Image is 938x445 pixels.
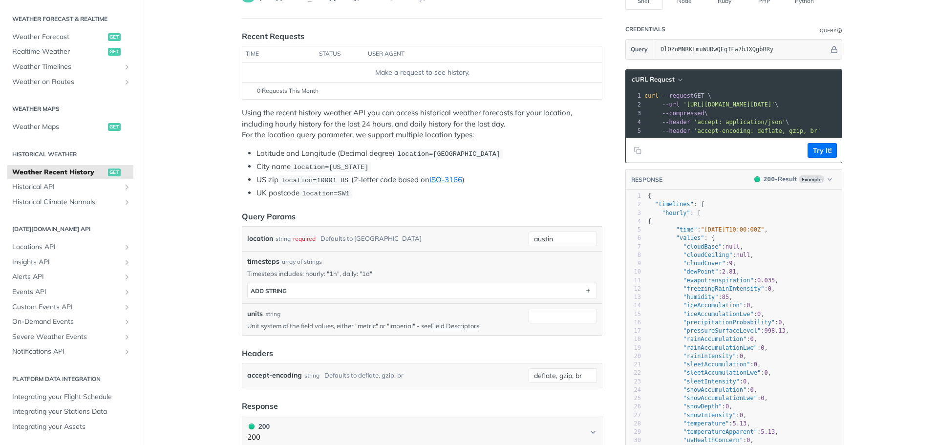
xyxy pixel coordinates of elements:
[676,226,697,233] span: "time"
[644,92,659,99] span: curl
[644,92,711,99] span: GET \
[242,347,273,359] div: Headers
[754,176,760,182] span: 200
[683,268,718,275] span: "dewPoint"
[631,45,648,54] span: Query
[740,353,743,360] span: 0
[7,315,133,329] a: On-Demand EventsShow subpages for On-Demand Events
[683,412,736,419] span: "snowIntensity"
[656,40,829,59] input: apikey
[740,412,743,419] span: 0
[12,422,131,432] span: Integrating your Assets
[799,175,824,183] span: Example
[648,403,733,410] span: : ,
[626,403,641,411] div: 26
[626,259,641,268] div: 9
[7,60,133,74] a: Weather TimelinesShow subpages for Weather Timelines
[676,234,704,241] span: "values"
[648,437,754,444] span: : ,
[683,336,746,342] span: "rainAccumulation"
[725,403,729,410] span: 0
[364,46,582,62] th: user agent
[429,175,462,184] a: ISO-3166
[626,394,641,403] div: 25
[683,243,722,250] span: "cloudBase"
[626,127,642,135] div: 5
[808,143,837,158] button: Try It!
[7,225,133,233] h2: [DATE][DOMAIN_NAME] API
[247,269,597,278] p: Timesteps includes: hourly: "1h", daily: "1d"
[7,240,133,254] a: Locations APIShow subpages for Locations API
[626,251,641,259] div: 8
[108,169,121,176] span: get
[256,161,602,172] li: City name
[626,285,641,293] div: 12
[683,395,757,402] span: "snowAccumulationLwe"
[242,400,278,412] div: Response
[123,303,131,311] button: Show subpages for Custom Events API
[648,344,768,351] span: : ,
[123,258,131,266] button: Show subpages for Insights API
[736,252,750,258] span: null
[626,301,641,310] div: 14
[626,310,641,318] div: 15
[683,378,740,385] span: "sleetIntensity"
[683,420,729,427] span: "temperature"
[242,46,316,62] th: time
[108,48,121,56] span: get
[683,285,764,292] span: "freezingRainIntensity"
[764,175,775,183] span: 200
[694,127,821,134] span: 'accept-encoding: deflate, gzip, br'
[683,428,757,435] span: "temperatureApparent"
[7,285,133,299] a: Events APIShow subpages for Events API
[256,174,602,186] li: US zip (2-letter code based on )
[743,378,746,385] span: 0
[324,368,404,382] div: Defaults to deflate, gzip, br
[683,277,754,284] span: "evapotranspiration"
[12,287,121,297] span: Events API
[648,319,786,326] span: : ,
[683,344,757,351] span: "rainAccumulationLwe"
[123,243,131,251] button: Show subpages for Locations API
[757,277,775,284] span: 0.035
[7,120,133,134] a: Weather Mapsget
[123,63,131,71] button: Show subpages for Weather Timelines
[626,369,641,377] div: 22
[701,226,764,233] span: "[DATE]T10:00:00Z"
[648,226,768,233] span: : ,
[247,256,279,267] span: timesteps
[662,101,680,108] span: --url
[7,165,133,180] a: Weather Recent Historyget
[256,188,602,199] li: UK postcode
[397,150,500,158] span: location=[GEOGRAPHIC_DATA]
[626,217,641,226] div: 4
[265,310,280,318] div: string
[761,344,764,351] span: 0
[276,232,291,246] div: string
[829,44,839,54] button: Hide
[648,192,651,199] span: {
[648,369,771,376] span: : ,
[7,375,133,383] h2: Platform DATA integration
[626,234,641,242] div: 6
[768,285,771,292] span: 0
[722,294,729,300] span: 85
[304,368,320,382] div: string
[7,44,133,59] a: Realtime Weatherget
[729,260,732,267] span: 9
[7,300,133,315] a: Custom Events APIShow subpages for Custom Events API
[12,182,121,192] span: Historical API
[648,201,704,208] span: : {
[648,268,740,275] span: : ,
[626,192,641,200] div: 1
[257,86,319,95] span: 0 Requests This Month
[626,318,641,327] div: 16
[662,127,690,134] span: --header
[662,210,690,216] span: "hourly"
[12,257,121,267] span: Insights API
[648,386,757,393] span: : ,
[123,198,131,206] button: Show subpages for Historical Climate Normals
[644,101,779,108] span: \
[302,190,349,197] span: location=SW1
[12,32,106,42] span: Weather Forecast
